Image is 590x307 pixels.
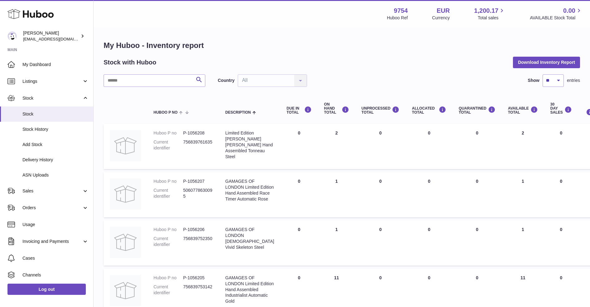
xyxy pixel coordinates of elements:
[183,275,213,281] dd: P-1056205
[225,130,274,159] div: Limited Edition [PERSON_NAME] [PERSON_NAME] Hand Assembled Tonneau Steel
[502,172,544,217] td: 1
[183,139,213,151] dd: 756839761635
[318,172,355,217] td: 1
[22,111,89,117] span: Stock
[22,142,89,148] span: Add Stock
[225,178,274,202] div: GAMAGES OF LONDON Limited Edition Hand Assembled Race Timer Automatic Rose
[154,227,183,233] dt: Huboo P no
[436,7,450,15] strong: EUR
[154,284,183,296] dt: Current identifier
[110,130,141,161] img: product image
[22,62,89,68] span: My Dashboard
[355,124,406,169] td: 0
[432,15,450,21] div: Currency
[406,172,452,217] td: 0
[544,220,578,266] td: 0
[22,157,89,163] span: Delivery History
[22,172,89,178] span: ASN Uploads
[218,78,235,83] label: Country
[508,106,538,115] div: AVAILABLE Total
[154,178,183,184] dt: Huboo P no
[567,78,580,83] span: entries
[104,40,580,50] h1: My Huboo - Inventory report
[23,36,92,41] span: [EMAIL_ADDRESS][DOMAIN_NAME]
[183,284,213,296] dd: 756839753142
[459,106,495,115] div: QUARANTINED Total
[154,187,183,199] dt: Current identifier
[280,124,318,169] td: 0
[110,227,141,258] img: product image
[154,111,178,115] span: Huboo P no
[406,124,452,169] td: 0
[7,31,17,41] img: info@fieldsluxury.london
[22,126,89,132] span: Stock History
[394,7,408,15] strong: 9754
[318,124,355,169] td: 2
[22,78,82,84] span: Listings
[478,15,505,21] span: Total sales
[183,130,213,136] dd: P-1056208
[324,102,349,115] div: ON HAND Total
[22,222,89,228] span: Usage
[23,30,79,42] div: [PERSON_NAME]
[110,178,141,210] img: product image
[530,7,583,21] a: 0.00 AVAILABLE Stock Total
[225,275,274,304] div: GAMAGES OF LONDON Limited Edition Hand Assembled Industrialist Automatic Gold
[225,111,251,115] span: Description
[544,172,578,217] td: 0
[544,124,578,169] td: 0
[530,15,583,21] span: AVAILABLE Stock Total
[387,15,408,21] div: Huboo Ref
[355,220,406,266] td: 0
[22,255,89,261] span: Cases
[355,172,406,217] td: 0
[362,106,400,115] div: UNPROCESSED Total
[154,130,183,136] dt: Huboo P no
[280,172,318,217] td: 0
[476,275,478,280] span: 0
[474,7,499,15] span: 1,200.17
[476,179,478,184] span: 0
[22,272,89,278] span: Channels
[7,284,86,295] a: Log out
[154,139,183,151] dt: Current identifier
[412,106,446,115] div: ALLOCATED Total
[154,236,183,248] dt: Current identifier
[474,7,506,21] a: 1,200.17 Total sales
[183,187,213,199] dd: 5060778630095
[563,7,575,15] span: 0.00
[225,227,274,250] div: GAMAGES OF LONDON [DEMOGRAPHIC_DATA] Vivid Skeleton Steel
[183,227,213,233] dd: P-1056206
[406,220,452,266] td: 0
[22,95,82,101] span: Stock
[476,227,478,232] span: 0
[110,275,141,306] img: product image
[104,58,156,67] h2: Stock with Huboo
[476,130,478,135] span: 0
[502,220,544,266] td: 1
[528,78,539,83] label: Show
[550,102,572,115] div: 30 DAY SALES
[513,57,580,68] button: Download Inventory Report
[154,275,183,281] dt: Huboo P no
[287,106,312,115] div: DUE IN TOTAL
[280,220,318,266] td: 0
[183,236,213,248] dd: 756839752350
[22,239,82,244] span: Invoicing and Payments
[22,205,82,211] span: Orders
[318,220,355,266] td: 1
[183,178,213,184] dd: P-1056207
[502,124,544,169] td: 2
[22,188,82,194] span: Sales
